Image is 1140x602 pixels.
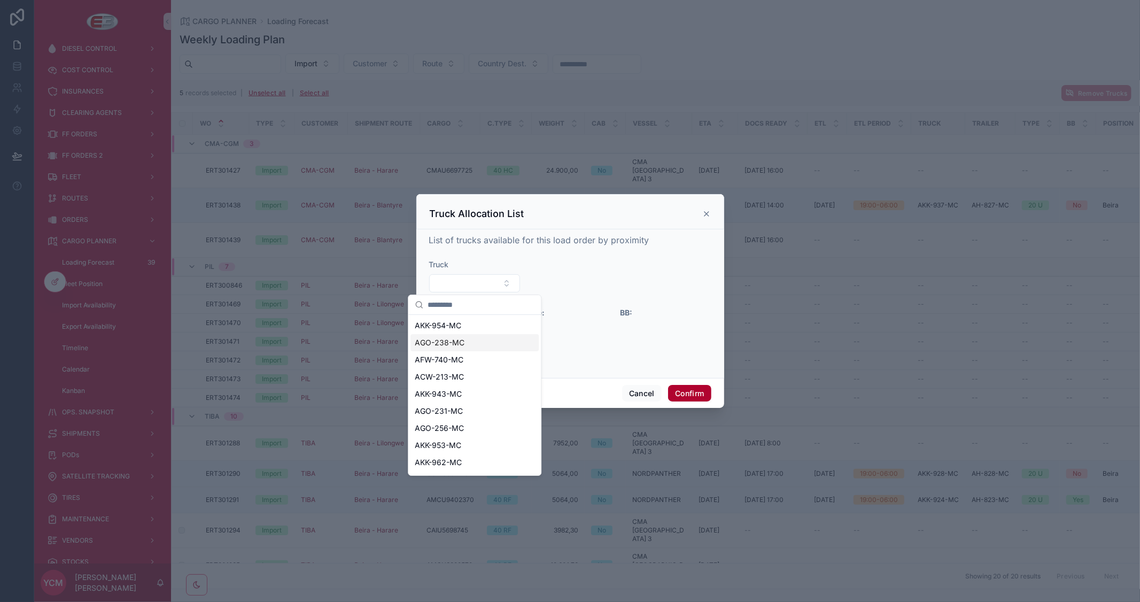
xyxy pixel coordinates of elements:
span: AGO-233-MC [415,474,464,485]
div: Suggestions [408,315,541,475]
button: Cancel [622,385,662,402]
button: Confirm [668,385,711,402]
strong: BB: [620,308,632,317]
span: AFW-740-MC [415,354,463,365]
h3: Truck Allocation List [430,207,524,220]
span: AGO-238-MC [415,337,464,348]
span: Truck [429,260,449,269]
span: List of trucks available for this load order by proximity [429,235,649,245]
span: ACW-213-MC [415,372,464,382]
span: AKK-962-MC [415,457,462,468]
span: AKK-954-MC [415,320,461,331]
span: AGO-256-MC [415,423,464,434]
span: AKK-943-MC [415,389,462,399]
button: Select Button [429,274,521,292]
span: AKK-953-MC [415,440,461,451]
span: AGO-231-MC [415,406,463,416]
